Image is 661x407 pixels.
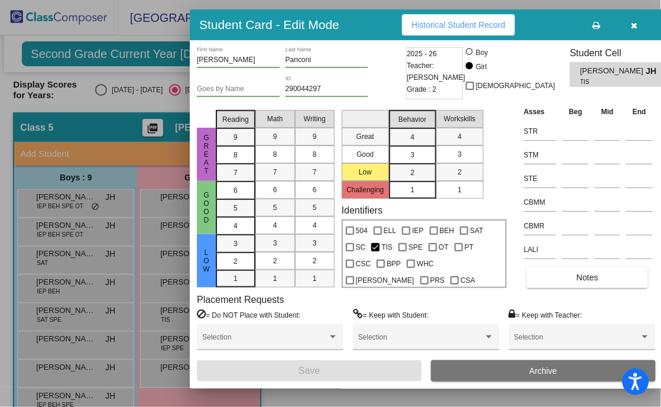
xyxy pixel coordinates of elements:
input: assessment [524,170,556,188]
span: 4 [458,131,462,142]
span: BPP [387,257,401,271]
span: WHC [417,257,434,271]
span: 5 [234,203,238,214]
span: 2 [234,256,238,267]
span: 5 [313,202,317,213]
span: 3 [313,238,317,248]
span: 9 [273,131,277,142]
span: 2 [410,167,414,178]
span: 7 [273,167,277,177]
span: 9 [313,131,317,142]
label: Identifiers [342,205,383,216]
span: Math [267,114,283,124]
span: SAT [470,224,483,238]
span: [PERSON_NAME] [581,65,646,77]
span: 3 [410,150,414,160]
span: 3 [234,238,238,249]
span: Low [201,248,212,273]
span: 4 [273,220,277,231]
span: SPE [409,240,423,254]
input: assessment [524,193,556,211]
span: 504 [356,224,368,238]
span: BEH [440,224,455,238]
span: [DEMOGRAPHIC_DATA] [476,79,555,93]
span: Grade : 2 [407,83,436,95]
span: 4 [234,221,238,231]
span: PRS [430,273,445,288]
span: 7 [234,167,238,178]
span: 3 [273,238,277,248]
span: Behavior [398,114,426,125]
th: Beg [559,105,592,118]
span: CSC [356,257,371,271]
button: Archive [431,360,656,382]
span: 5 [273,202,277,213]
span: 2 [313,256,317,266]
input: goes by name [197,85,280,93]
span: 1 [234,273,238,284]
span: Writing [304,114,326,124]
span: 6 [273,185,277,195]
span: 8 [313,149,317,160]
h3: Student Card - Edit Mode [199,17,339,32]
label: = Do NOT Place with Student: [197,309,300,321]
label: Placement Requests [197,294,284,305]
input: assessment [524,241,556,259]
input: assessment [524,146,556,164]
span: SC [356,240,366,254]
span: 1 [313,273,317,284]
span: Good [201,191,212,224]
span: 8 [273,149,277,160]
span: PT [465,240,474,254]
span: 2 [458,167,462,177]
span: 1 [458,185,462,195]
span: 1 [273,273,277,284]
span: 9 [234,132,238,143]
span: 4 [313,220,317,231]
button: Historical Student Record [402,14,515,35]
span: TIS [381,240,393,254]
th: End [623,105,656,118]
span: 1 [410,185,414,195]
span: 7 [313,167,317,177]
span: Workskills [444,114,476,124]
span: 3 [458,149,462,160]
input: Enter ID [286,85,368,93]
span: Reading [222,114,249,125]
th: Mid [592,105,623,118]
span: 6 [313,185,317,195]
span: [PERSON_NAME] [356,273,414,288]
th: Asses [521,105,559,118]
span: Archive [530,366,558,376]
span: TIS [581,77,638,86]
span: ELL [384,224,396,238]
span: Save [299,366,320,376]
span: Teacher: [PERSON_NAME] [407,60,465,83]
span: 2025 - 26 [407,48,437,60]
span: Notes [576,273,598,282]
div: Boy [475,47,488,58]
span: 8 [234,150,238,160]
label: = Keep with Student: [353,309,429,321]
span: 6 [234,185,238,196]
button: Save [197,360,422,382]
span: OT [439,240,449,254]
span: 4 [410,132,414,143]
span: Historical Student Record [411,20,506,30]
span: 2 [273,256,277,266]
span: IEP [412,224,423,238]
span: CSA [461,273,475,288]
input: assessment [524,217,556,235]
button: Notes [527,267,648,288]
label: = Keep with Teacher: [509,309,582,321]
input: assessment [524,122,556,140]
div: Girl [475,62,487,72]
span: Great [201,134,212,175]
